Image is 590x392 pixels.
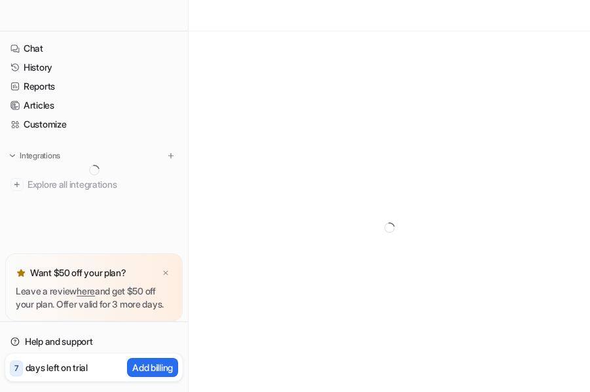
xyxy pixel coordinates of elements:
a: Reports [5,77,183,96]
img: menu_add.svg [166,151,175,160]
button: Integrations [5,149,64,162]
img: expand menu [8,151,17,160]
a: History [5,58,183,77]
a: Articles [5,96,183,115]
p: Want $50 off your plan? [30,266,126,279]
span: Explore all integrations [28,174,177,195]
p: days left on trial [26,361,88,374]
a: Chat [5,39,183,58]
a: here [77,285,95,296]
img: star [16,268,26,278]
a: Explore all integrations [5,175,183,194]
button: Add billing [127,358,178,377]
p: Add billing [132,361,173,374]
a: Help and support [5,332,183,351]
p: Integrations [20,151,60,161]
a: Customize [5,115,183,134]
img: explore all integrations [10,178,24,191]
p: 7 [14,363,18,374]
img: x [162,269,170,277]
p: Leave a review and get $50 off your plan. Offer valid for 3 more days. [16,285,172,311]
